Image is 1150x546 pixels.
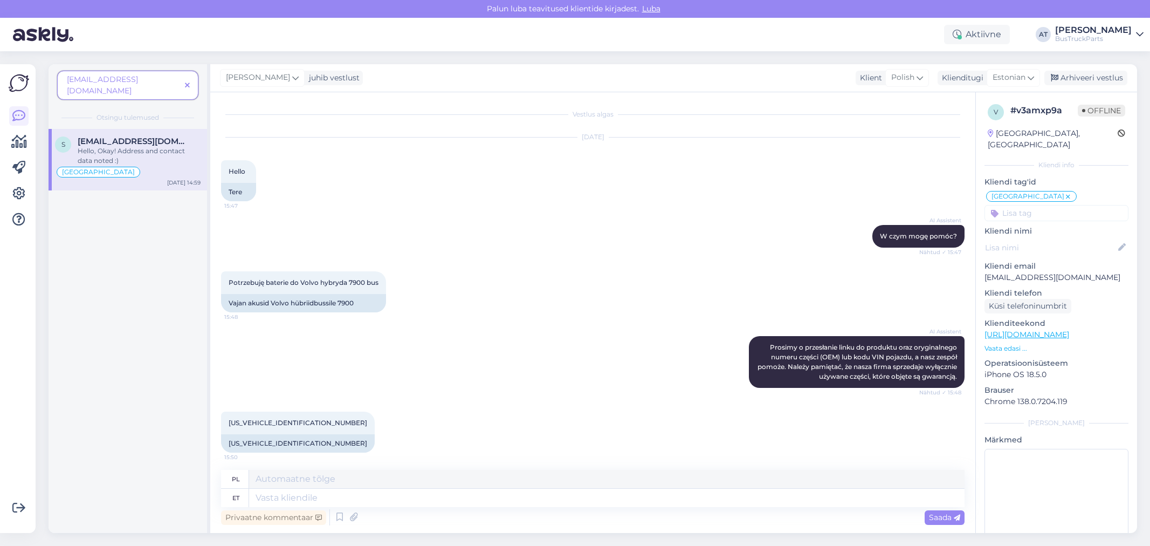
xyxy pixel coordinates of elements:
[226,72,290,84] span: [PERSON_NAME]
[984,369,1128,380] p: iPhone OS 18.5.0
[984,226,1128,237] p: Kliendi nimi
[993,72,1025,84] span: Estonian
[984,385,1128,396] p: Brauser
[984,272,1128,283] p: [EMAIL_ADDRESS][DOMAIN_NAME]
[221,110,965,119] div: Vestlus algas
[61,140,65,148] span: s
[919,388,961,397] span: Nähtud ✓ 15:48
[229,278,378,286] span: Potrzebuję baterie do Volvo hybryda 7900 bus
[984,434,1128,446] p: Märkmed
[944,25,1010,44] div: Aktiivne
[985,242,1116,254] input: Lisa nimi
[984,299,1071,313] div: Küsi telefoninumbrit
[919,248,961,256] span: Nähtud ✓ 15:47
[229,167,245,175] span: Hello
[1055,35,1132,43] div: BusTruckParts
[232,470,240,488] div: pl
[880,232,957,240] span: W czym mogę pomóc?
[224,202,265,210] span: 15:47
[78,146,201,166] div: Hello, Okay! Address and contact data noted :)
[856,72,882,84] div: Klient
[984,344,1128,353] p: Vaata edasi ...
[929,513,960,522] span: Saada
[97,113,159,122] span: Otsingu tulemused
[984,176,1128,188] p: Kliendi tag'id
[984,160,1128,170] div: Kliendi info
[1010,104,1078,117] div: # v3amxp9a
[991,193,1064,200] span: [GEOGRAPHIC_DATA]
[891,72,914,84] span: Polish
[62,169,135,175] span: [GEOGRAPHIC_DATA]
[78,136,190,146] span: szymonrafa134@gmail.com
[921,327,961,336] span: AI Assistent
[1036,27,1051,42] div: AT
[1044,71,1127,85] div: Arhiveeri vestlus
[994,108,998,116] span: v
[921,216,961,224] span: AI Assistent
[224,313,265,321] span: 15:48
[984,418,1128,428] div: [PERSON_NAME]
[67,74,138,95] span: [EMAIL_ADDRESS][DOMAIN_NAME]
[988,128,1118,151] div: [GEOGRAPHIC_DATA], [GEOGRAPHIC_DATA]
[221,132,965,142] div: [DATE]
[221,183,256,201] div: Tere
[984,288,1128,299] p: Kliendi telefon
[9,73,29,93] img: Askly Logo
[984,318,1128,329] p: Klienditeekond
[639,4,664,13] span: Luba
[229,419,367,427] span: [US_VEHICLE_IDENTIFICATION_NUMBER]
[1055,26,1144,43] a: [PERSON_NAME]BusTruckParts
[221,294,386,312] div: Vajan akusid Volvo hübriidbussile 7900
[984,330,1069,339] a: [URL][DOMAIN_NAME]
[167,179,201,187] div: [DATE] 14:59
[232,489,239,507] div: et
[1078,105,1125,117] span: Offline
[758,343,959,380] span: Prosimy o przesłanie linku do produktu oraz oryginalnego numeru części (OEM) lub kodu VIN pojazdu...
[938,72,983,84] div: Klienditugi
[984,261,1128,272] p: Kliendi email
[224,453,265,461] span: 15:50
[221,510,326,525] div: Privaatne kommentaar
[1055,26,1132,35] div: [PERSON_NAME]
[221,434,375,453] div: [US_VEHICLE_IDENTIFICATION_NUMBER]
[305,72,360,84] div: juhib vestlust
[984,396,1128,407] p: Chrome 138.0.7204.119
[984,358,1128,369] p: Operatsioonisüsteem
[984,205,1128,221] input: Lisa tag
